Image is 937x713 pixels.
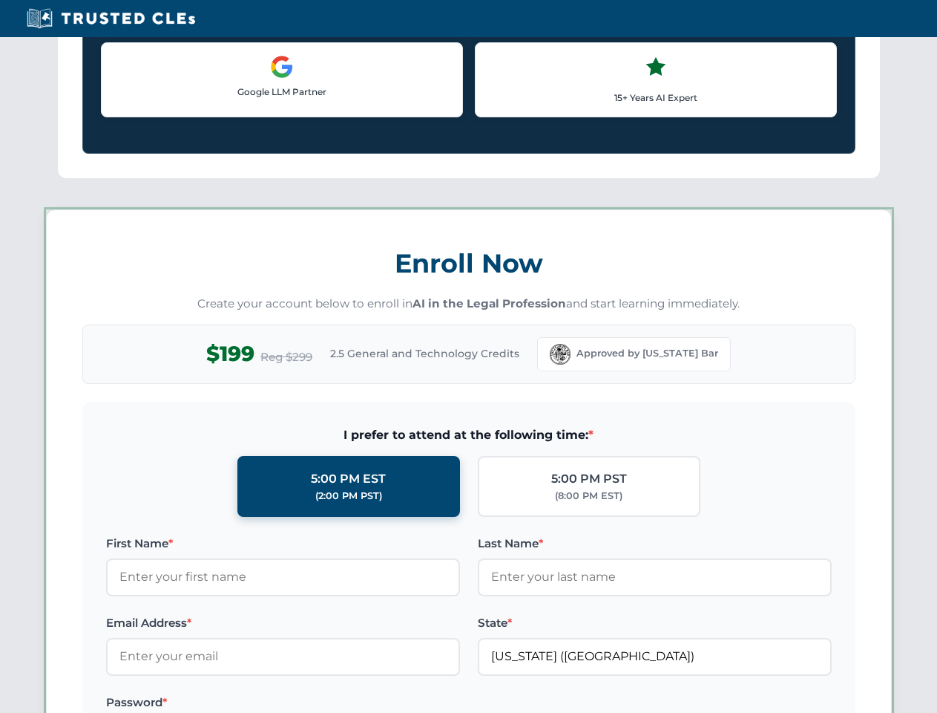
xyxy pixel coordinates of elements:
div: (2:00 PM PST) [315,489,382,504]
img: Florida Bar [550,344,571,365]
h3: Enroll Now [82,240,855,287]
strong: AI in the Legal Profession [412,296,566,310]
div: (8:00 PM EST) [555,489,622,504]
label: Email Address [106,614,460,632]
p: Google LLM Partner [114,85,450,99]
span: 2.5 General and Technology Credits [330,345,519,362]
span: $199 [206,337,254,371]
span: Approved by [US_STATE] Bar [576,346,718,361]
label: State [478,614,832,632]
img: Trusted CLEs [22,7,200,30]
label: First Name [106,535,460,553]
div: 5:00 PM PST [551,469,627,489]
img: Google [270,55,294,79]
input: Florida (FL) [478,638,832,675]
span: Reg $299 [260,348,312,366]
input: Enter your email [106,638,460,675]
p: 15+ Years AI Expert [487,91,824,105]
span: I prefer to attend at the following time: [106,426,832,445]
div: 5:00 PM EST [311,469,386,489]
input: Enter your last name [478,559,832,596]
label: Last Name [478,535,832,553]
p: Create your account below to enroll in and start learning immediately. [82,296,855,313]
input: Enter your first name [106,559,460,596]
label: Password [106,694,460,712]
